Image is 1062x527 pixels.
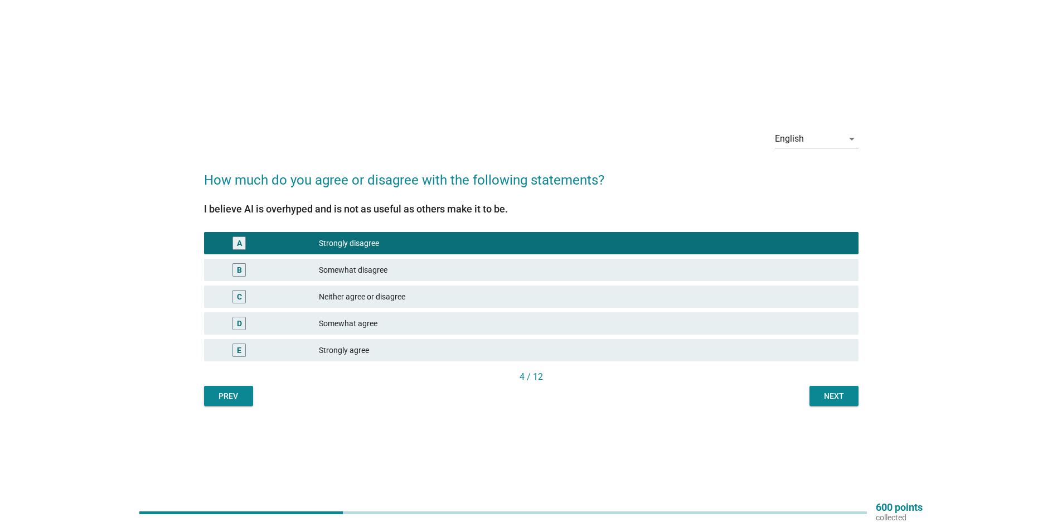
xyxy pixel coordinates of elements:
[845,132,859,146] i: arrow_drop_down
[809,386,859,406] button: Next
[237,291,242,303] div: C
[237,264,242,276] div: B
[319,290,850,303] div: Neither agree or disagree
[213,390,244,402] div: Prev
[876,513,923,523] p: collected
[818,390,850,402] div: Next
[237,238,242,249] div: A
[319,317,850,330] div: Somewhat agree
[876,502,923,513] p: 600 points
[204,386,253,406] button: Prev
[237,345,241,356] div: E
[204,370,859,384] div: 4 / 12
[775,134,804,144] div: English
[319,344,850,357] div: Strongly agree
[204,201,859,216] div: I believe AI is overhyped and is not as useful as others make it to be.
[319,263,850,277] div: Somewhat disagree
[237,318,242,330] div: D
[319,236,850,250] div: Strongly disagree
[204,159,859,190] h2: How much do you agree or disagree with the following statements?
